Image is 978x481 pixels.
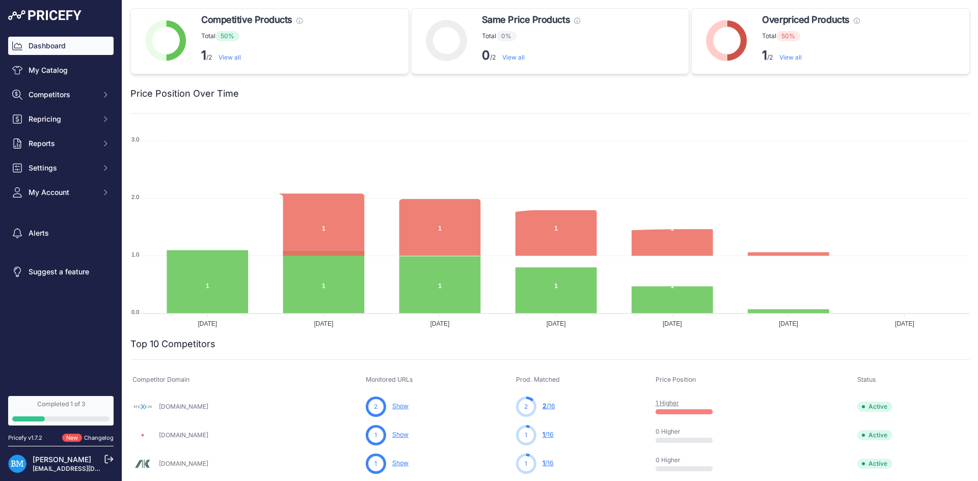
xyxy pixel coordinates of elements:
[542,459,545,467] span: 1
[33,455,91,464] a: [PERSON_NAME]
[857,459,892,469] span: Active
[132,376,189,383] span: Competitor Domain
[8,134,114,153] button: Reports
[314,320,334,327] tspan: [DATE]
[762,13,849,27] span: Overpriced Products
[8,110,114,128] button: Repricing
[8,37,114,384] nav: Sidebar
[131,309,139,315] tspan: 0.0
[130,337,215,351] h2: Top 10 Competitors
[29,187,95,197] span: My Account
[857,430,892,440] span: Active
[8,263,114,281] a: Suggest a feature
[857,376,876,383] span: Status
[502,53,525,61] a: View all
[8,224,114,242] a: Alerts
[8,86,114,104] button: Competitors
[374,402,377,411] span: 2
[8,396,114,426] a: Completed 1 of 3
[29,138,95,149] span: Reports
[8,183,114,202] button: My Account
[663,320,682,327] tspan: [DATE]
[482,47,580,64] p: /2
[542,402,547,410] span: 2
[131,251,139,258] tspan: 1.0
[8,434,42,442] div: Pricefy v1.7.2
[62,434,82,442] span: New
[857,402,892,412] span: Active
[525,431,527,440] span: 1
[215,31,239,41] span: 50%
[895,320,914,327] tspan: [DATE]
[131,194,139,200] tspan: 2.0
[131,136,139,143] tspan: 3.0
[779,53,802,61] a: View all
[201,47,303,64] p: /2
[159,460,208,467] a: [DOMAIN_NAME]
[496,31,517,41] span: 0%
[29,90,95,100] span: Competitors
[374,431,377,440] span: 1
[33,465,139,472] a: [EMAIL_ADDRESS][DOMAIN_NAME]
[542,431,554,438] a: 1/16
[201,48,206,63] strong: 1
[525,459,527,468] span: 1
[482,31,580,41] p: Total
[12,400,110,408] div: Completed 1 of 3
[219,53,241,61] a: View all
[366,376,413,383] span: Monitored URLs
[547,320,566,327] tspan: [DATE]
[8,10,81,20] img: Pricefy Logo
[656,428,721,436] p: 0 Higher
[29,114,95,124] span: Repricing
[762,48,767,63] strong: 1
[130,87,239,101] h2: Price Position Over Time
[159,431,208,439] a: [DOMAIN_NAME]
[29,163,95,173] span: Settings
[201,13,292,27] span: Competitive Products
[8,61,114,79] a: My Catalog
[542,431,545,438] span: 1
[392,431,409,438] a: Show
[656,456,721,464] p: 0 Higher
[198,320,217,327] tspan: [DATE]
[656,376,696,383] span: Price Position
[8,37,114,55] a: Dashboard
[762,31,859,41] p: Total
[762,47,859,64] p: /2
[524,402,528,411] span: 2
[542,459,554,467] a: 1/16
[159,403,208,410] a: [DOMAIN_NAME]
[392,402,409,410] a: Show
[776,31,800,41] span: 50%
[779,320,798,327] tspan: [DATE]
[392,459,409,467] a: Show
[482,13,570,27] span: Same Price Products
[430,320,450,327] tspan: [DATE]
[374,459,377,468] span: 1
[542,402,555,410] a: 2/16
[516,376,560,383] span: Prod. Matched
[201,31,303,41] p: Total
[656,399,679,407] a: 1 Higher
[84,434,114,441] a: Changelog
[8,159,114,177] button: Settings
[482,48,490,63] strong: 0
